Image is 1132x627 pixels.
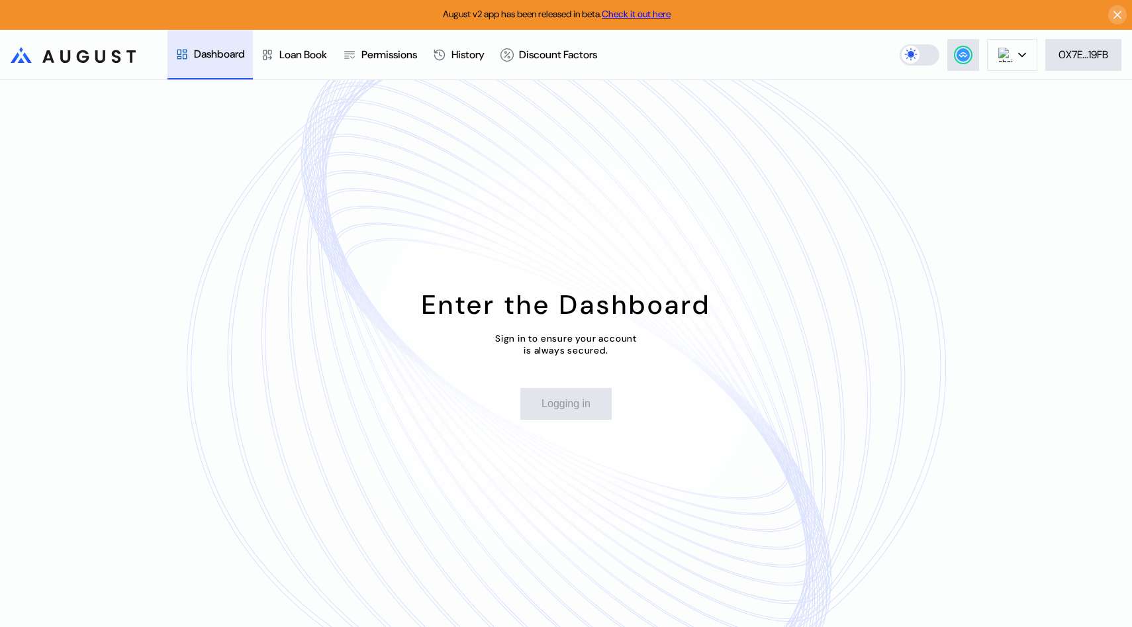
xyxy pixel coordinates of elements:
[493,30,605,79] a: Discount Factors
[425,30,493,79] a: History
[1059,48,1108,62] div: 0X7E...19FB
[422,287,711,322] div: Enter the Dashboard
[167,30,253,79] a: Dashboard
[361,48,417,62] div: Permissions
[1045,39,1121,71] button: 0X7E...19FB
[998,48,1013,62] img: chain logo
[443,8,671,20] span: August v2 app has been released in beta.
[451,48,485,62] div: History
[520,388,612,420] button: Logging in
[987,39,1037,71] button: chain logo
[495,332,637,356] div: Sign in to ensure your account is always secured.
[519,48,597,62] div: Discount Factors
[194,47,245,61] div: Dashboard
[602,8,671,20] a: Check it out here
[279,48,327,62] div: Loan Book
[253,30,335,79] a: Loan Book
[335,30,425,79] a: Permissions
